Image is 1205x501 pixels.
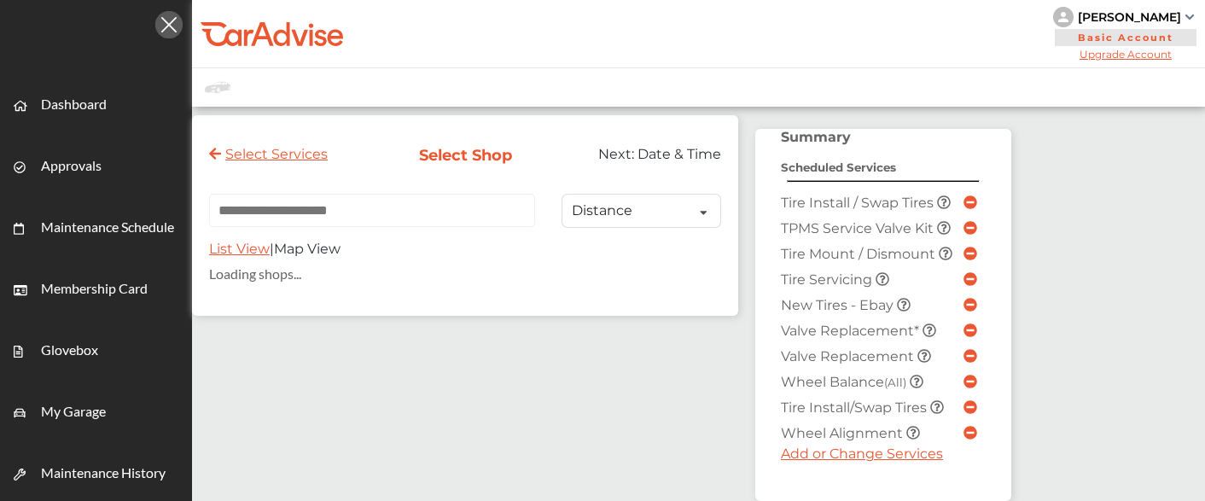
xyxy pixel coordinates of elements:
[41,403,106,425] span: My Garage
[884,376,906,389] small: (All)
[41,96,107,118] span: Dashboard
[781,399,930,416] span: Tire Install/Swap Tires
[1185,15,1194,20] img: sCxJUJ+qAmfqhQGDUl18vwLg4ZYJ6CxN7XmbOMBAAAAAElFTkSuQmCC
[41,218,174,241] span: Maintenance Schedule
[1053,48,1198,61] span: Upgrade Account
[781,323,923,339] span: Valve Replacement*
[209,146,328,162] a: Select Services
[781,271,876,288] span: Tire Servicing
[1,382,191,443] a: My Garage
[781,195,937,211] span: Tire Install / Swap Tires
[572,204,632,218] div: Distance
[1,259,191,320] a: Membership Card
[41,280,148,302] span: Membership Card
[274,241,341,257] span: Map View
[155,11,183,38] img: Icon.5fd9dcc7.svg
[209,265,721,282] div: Loading shops...
[781,425,906,441] span: Wheel Alignment
[41,464,166,486] span: Maintenance History
[205,77,230,98] img: placeholder_car.fcab19be.svg
[781,446,943,462] a: Add or Change Services
[209,241,721,265] div: |
[41,341,98,364] span: Glovebox
[781,129,851,145] strong: Summary
[781,160,896,174] strong: Scheduled Services
[555,146,735,178] div: Next:
[1,136,191,197] a: Approvals
[1,74,191,136] a: Dashboard
[637,146,721,162] span: Date & Time
[1078,9,1181,25] div: [PERSON_NAME]
[41,157,102,179] span: Approvals
[1053,7,1074,27] img: knH8PDtVvWoAbQRylUukY18CTiRevjo20fAtgn5MLBQj4uumYvk2MzTtcAIzfGAtb1XOLVMAvhLuqoNAbL4reqehy0jehNKdM...
[1055,29,1196,46] span: Basic Account
[781,220,937,236] span: TPMS Service Valve Kit
[781,374,910,390] span: Wheel Balance
[389,146,542,165] div: Select Shop
[209,241,270,257] span: List View
[781,297,897,313] span: New Tires - Ebay
[781,348,917,364] span: Valve Replacement
[1,320,191,382] a: Glovebox
[1,197,191,259] a: Maintenance Schedule
[781,246,939,262] span: Tire Mount / Dismount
